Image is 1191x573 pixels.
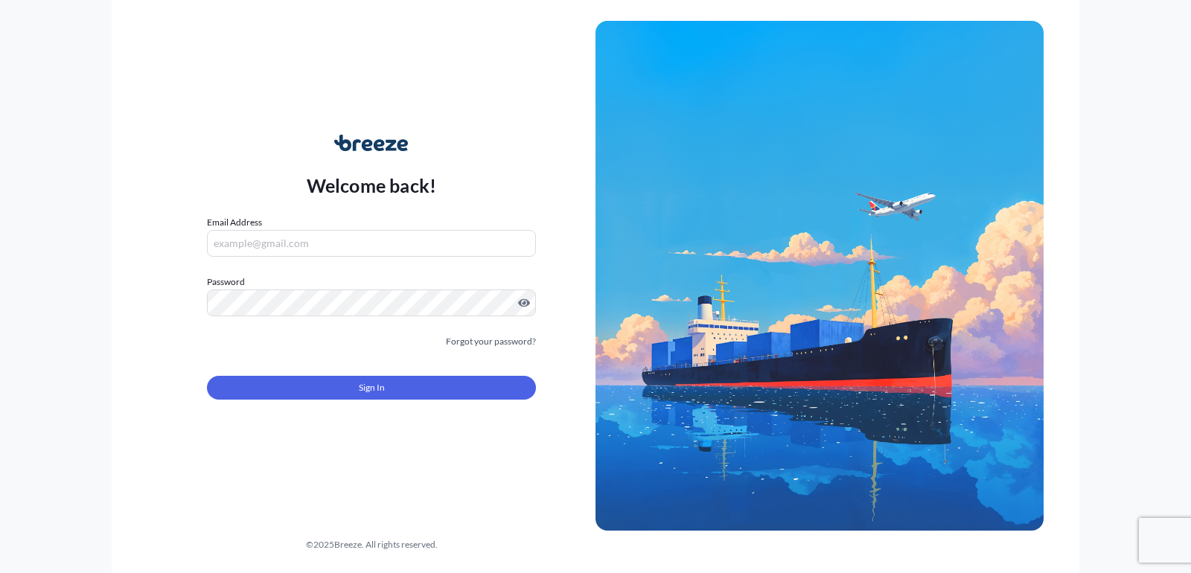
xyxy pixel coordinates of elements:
[518,297,530,309] button: Show password
[595,21,1044,530] img: Ship illustration
[307,173,437,197] p: Welcome back!
[446,334,536,349] a: Forgot your password?
[207,376,536,400] button: Sign In
[207,215,262,230] label: Email Address
[359,380,385,395] span: Sign In
[207,275,536,289] label: Password
[207,230,536,257] input: example@gmail.com
[147,537,595,552] div: © 2025 Breeze. All rights reserved.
